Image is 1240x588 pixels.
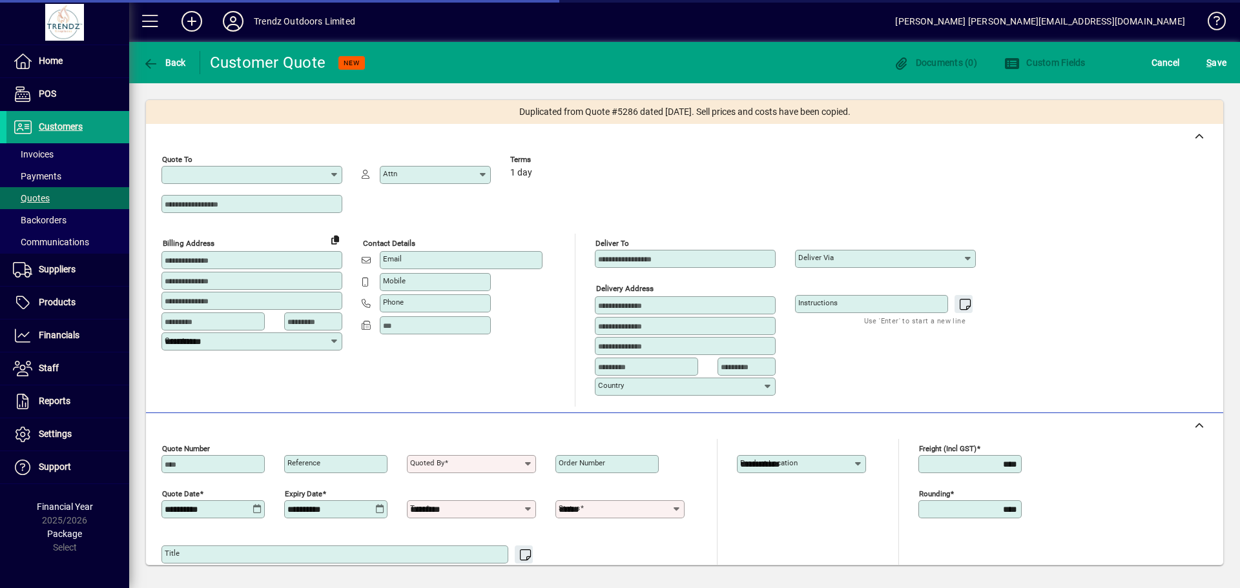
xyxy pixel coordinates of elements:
[6,231,129,253] a: Communications
[893,57,977,68] span: Documents (0)
[39,297,76,307] span: Products
[6,352,129,385] a: Staff
[325,229,346,250] button: Copy to Delivery address
[344,59,360,67] span: NEW
[162,155,192,164] mat-label: Quote To
[1206,57,1212,68] span: S
[410,503,426,512] mat-label: Type
[559,503,580,512] mat-label: Status
[6,287,129,319] a: Products
[510,168,532,178] span: 1 day
[13,149,54,159] span: Invoices
[383,169,397,178] mat-label: Attn
[6,385,129,418] a: Reports
[383,276,406,285] mat-label: Mobile
[6,254,129,286] a: Suppliers
[1206,52,1226,73] span: ave
[919,443,976,452] mat-label: Freight (incl GST)
[383,298,404,307] mat-label: Phone
[39,396,70,406] span: Reports
[6,45,129,77] a: Home
[895,11,1185,32] div: [PERSON_NAME] [PERSON_NAME][EMAIL_ADDRESS][DOMAIN_NAME]
[6,143,129,165] a: Invoices
[519,105,851,119] span: Duplicated from Quote #5286 dated [DATE]. Sell prices and costs have been copied.
[598,381,624,390] mat-label: Country
[13,215,67,225] span: Backorders
[6,418,129,451] a: Settings
[1004,57,1086,68] span: Custom Fields
[890,51,980,74] button: Documents (0)
[47,529,82,539] span: Package
[285,489,322,498] mat-label: Expiry date
[39,330,79,340] span: Financials
[162,443,210,452] mat-label: Quote number
[165,549,180,558] mat-label: Title
[595,239,629,248] mat-label: Deliver To
[143,57,186,68] span: Back
[740,458,798,467] mat-label: Product location
[383,254,402,263] mat-label: Email
[864,313,966,328] mat-hint: Use 'Enter' to start a new line
[39,121,83,132] span: Customers
[254,11,355,32] div: Trendz Outdoors Limited
[13,237,89,247] span: Communications
[6,187,129,209] a: Quotes
[1001,51,1089,74] button: Custom Fields
[162,489,200,498] mat-label: Quote date
[13,171,61,181] span: Payments
[139,51,189,74] button: Back
[1152,52,1180,73] span: Cancel
[212,10,254,33] button: Profile
[798,298,838,307] mat-label: Instructions
[39,363,59,373] span: Staff
[6,78,129,110] a: POS
[6,319,129,352] a: Financials
[171,10,212,33] button: Add
[165,336,191,345] mat-label: Country
[6,209,129,231] a: Backorders
[424,563,526,578] mat-hint: Use 'Enter' to start a new line
[39,88,56,99] span: POS
[37,502,93,512] span: Financial Year
[6,165,129,187] a: Payments
[1203,51,1230,74] button: Save
[39,429,72,439] span: Settings
[410,458,444,467] mat-label: Quoted by
[510,156,588,164] span: Terms
[919,489,950,498] mat-label: Rounding
[559,458,605,467] mat-label: Order number
[6,451,129,483] a: Support
[39,56,63,66] span: Home
[13,193,50,203] span: Quotes
[1148,51,1183,74] button: Cancel
[129,51,200,74] app-page-header-button: Back
[39,461,71,472] span: Support
[1198,3,1224,45] a: Knowledge Base
[798,253,834,262] mat-label: Deliver via
[287,458,320,467] mat-label: Reference
[210,52,326,73] div: Customer Quote
[39,264,76,274] span: Suppliers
